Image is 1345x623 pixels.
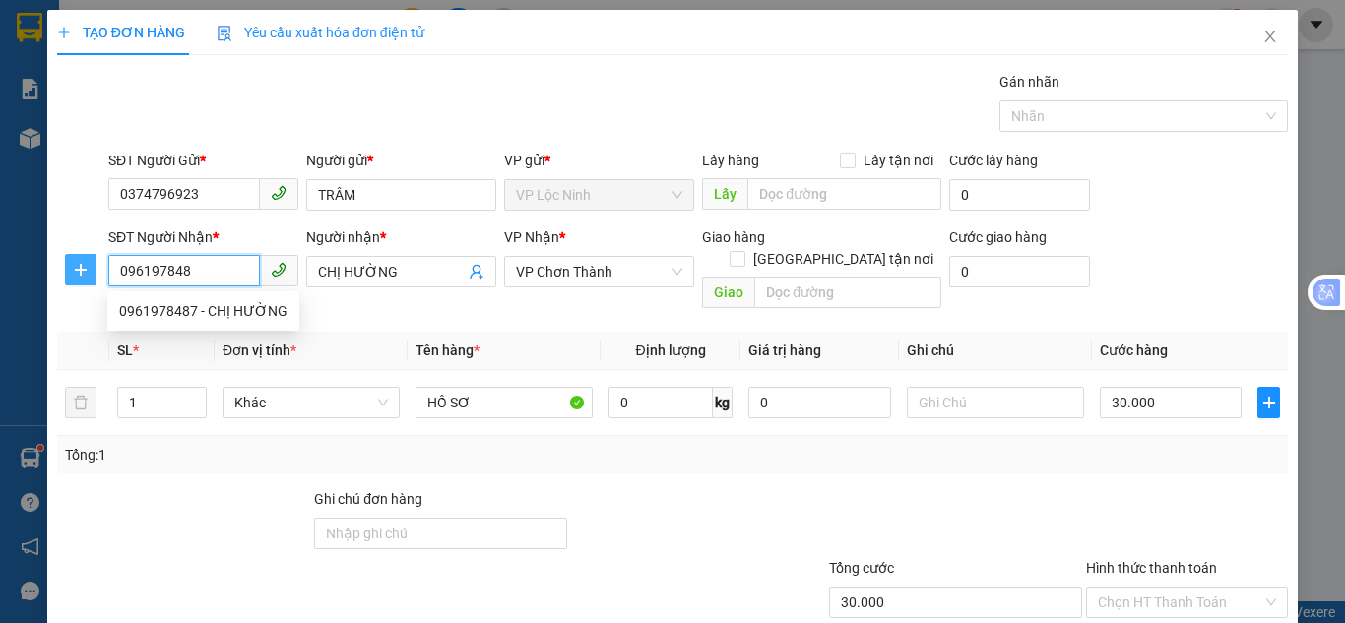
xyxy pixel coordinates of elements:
span: Tổng cước [829,560,894,576]
span: Lấy [702,178,747,210]
div: Tổng: 1 [65,444,521,466]
span: Khác [234,388,388,417]
th: Ghi chú [899,332,1092,370]
input: Dọc đường [754,277,941,308]
span: Giao [702,277,754,308]
button: plus [1257,387,1280,418]
span: Lấy hàng [702,153,759,168]
input: Ghi chú đơn hàng [314,518,567,549]
span: plus [66,262,96,278]
span: Cước hàng [1100,343,1168,358]
input: Cước giao hàng [949,256,1090,287]
span: user-add [469,264,484,280]
div: SĐT Người Gửi [108,150,298,171]
div: 0961978487 - CHỊ HƯỜNG [119,300,288,322]
span: Định lượng [635,343,705,358]
span: phone [271,185,287,201]
span: Giao hàng [702,229,765,245]
input: Dọc đường [747,178,941,210]
button: plus [65,254,96,285]
span: VP Chơn Thành [516,257,682,286]
span: plus [57,26,71,39]
input: VD: Bàn, Ghế [416,387,593,418]
span: phone [271,262,287,278]
span: close [1262,29,1278,44]
div: 0961978487 - CHỊ HƯỜNG [107,295,299,327]
label: Cước lấy hàng [949,153,1038,168]
span: VP Nhận [504,229,559,245]
input: 0 [748,387,890,418]
span: SL [117,343,133,358]
span: kg [713,387,733,418]
div: Người gửi [306,150,496,171]
span: [GEOGRAPHIC_DATA] tận nơi [745,248,941,270]
span: plus [1258,395,1279,410]
div: VP gửi [504,150,694,171]
span: Đơn vị tính [223,343,296,358]
div: Người nhận [306,226,496,248]
span: TẠO ĐƠN HÀNG [57,25,185,40]
label: Ghi chú đơn hàng [314,491,422,507]
button: Close [1243,10,1298,65]
label: Cước giao hàng [949,229,1047,245]
span: Yêu cầu xuất hóa đơn điện tử [217,25,424,40]
img: icon [217,26,232,41]
span: VP Lộc Ninh [516,180,682,210]
label: Hình thức thanh toán [1086,560,1217,576]
div: SĐT Người Nhận [108,226,298,248]
input: Ghi Chú [907,387,1084,418]
input: Cước lấy hàng [949,179,1090,211]
span: Tên hàng [416,343,480,358]
span: Giá trị hàng [748,343,821,358]
label: Gán nhãn [999,74,1059,90]
span: Lấy tận nơi [856,150,941,171]
button: delete [65,387,96,418]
